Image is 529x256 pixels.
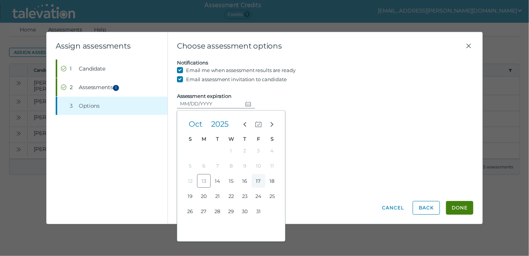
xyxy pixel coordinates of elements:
[265,189,279,203] button: Saturday, October 25, 2025
[265,174,279,188] button: Saturday, October 18, 2025
[177,41,464,50] span: Choose assessment options
[61,66,67,72] cds-icon: Completed
[183,117,208,131] button: Select month, the current month is Oct
[446,201,473,215] button: Done
[252,204,265,218] button: Friday, October 31, 2025
[79,102,100,110] span: Options
[57,97,167,115] button: 3Options
[186,66,296,75] label: Email me when assessment results are ready
[224,174,238,188] button: Wednesday, October 15, 2025
[79,83,121,91] span: Assessments
[255,121,262,128] cds-icon: Current month
[183,189,197,203] button: Sunday, October 19, 2025
[242,99,255,108] button: Choose date
[189,136,192,142] span: Sunday
[238,189,252,203] button: Thursday, October 23, 2025
[224,204,238,218] button: Wednesday, October 29, 2025
[211,174,224,188] button: Tuesday, October 14, 2025
[238,117,252,131] button: Previous month
[211,189,224,203] button: Tuesday, October 21, 2025
[197,204,211,218] button: Monday, October 27, 2025
[177,60,208,66] label: Notifications
[113,85,119,91] span: 1
[216,136,219,142] span: Tuesday
[238,174,252,188] button: Thursday, October 16, 2025
[243,136,246,142] span: Thursday
[229,136,234,142] span: Wednesday
[56,60,167,115] nav: Wizard steps
[252,189,265,203] button: Friday, October 24, 2025
[177,110,285,242] clr-datepicker-view-manager: Choose date
[56,41,130,50] clr-wizard-title: Assign assessments
[183,204,197,218] button: Sunday, October 26, 2025
[70,102,76,110] div: 3
[57,78,167,96] button: Completed
[208,117,232,131] button: Select year, the current year is 2025
[269,121,275,128] cds-icon: Next month
[202,136,206,142] span: Monday
[379,201,407,215] button: Cancel
[413,201,440,215] button: Back
[265,117,279,131] button: Next month
[257,136,260,142] span: Friday
[238,204,252,218] button: Thursday, October 30, 2025
[57,60,167,78] button: Completed
[252,117,265,131] button: Current month
[70,65,76,72] div: 1
[252,174,265,188] button: Friday, October 17, 2025
[186,75,287,84] label: Email assessment invitation to candidate
[70,83,76,91] div: 2
[177,93,232,99] label: Assessment expiration
[211,204,224,218] button: Tuesday, October 28, 2025
[61,84,67,90] cds-icon: Completed
[197,189,211,203] button: Monday, October 20, 2025
[464,41,473,50] button: Close
[241,121,248,128] cds-icon: Previous month
[224,189,238,203] button: Wednesday, October 22, 2025
[177,99,242,108] input: MM/DD/YYYY
[79,65,105,72] span: Candidate
[271,136,274,142] span: Saturday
